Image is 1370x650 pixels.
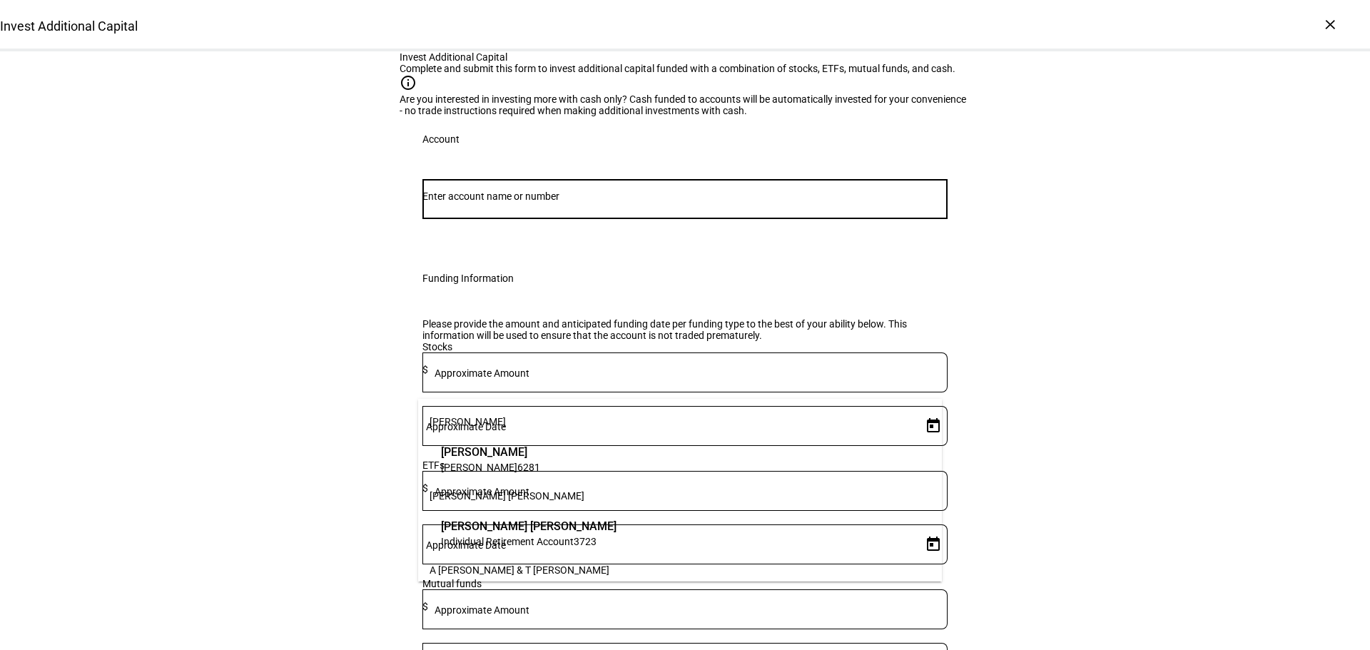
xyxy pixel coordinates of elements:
span: [PERSON_NAME] [PERSON_NAME] [430,490,584,502]
div: Are you interested in investing more with cash only? Cash funded to accounts will be automaticall... [400,93,970,116]
div: Account [422,133,460,145]
div: Complete and submit this form to invest additional capital funded with a combination of stocks, E... [400,63,970,74]
div: Maureen O'shea-stone [437,440,544,477]
span: [PERSON_NAME] [441,462,517,473]
div: Please provide the amount and anticipated funding date per funding type to the best of your abili... [422,318,948,341]
button: Open calendar [919,530,948,559]
div: × [1319,13,1341,36]
span: [PERSON_NAME] [PERSON_NAME] [441,518,616,534]
div: Invest Additional Capital [400,51,970,63]
div: Stocks [422,341,948,352]
span: Individual Retirement Account [441,536,574,547]
mat-icon: info [400,74,428,91]
span: [PERSON_NAME] [441,444,540,460]
input: Number [422,191,948,202]
span: 3723 [574,536,597,547]
button: Open calendar [919,412,948,440]
span: 6281 [517,462,540,473]
div: Funding Information [422,273,514,284]
mat-label: Approximate Amount [435,604,529,616]
div: William Clark Pothoff [437,514,620,552]
span: $ [422,364,428,375]
span: [PERSON_NAME] [430,416,506,427]
mat-label: Approximate Amount [435,367,529,379]
span: $ [422,601,428,612]
div: Mutual funds [422,578,948,589]
span: A [PERSON_NAME] & T [PERSON_NAME] [430,564,609,576]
